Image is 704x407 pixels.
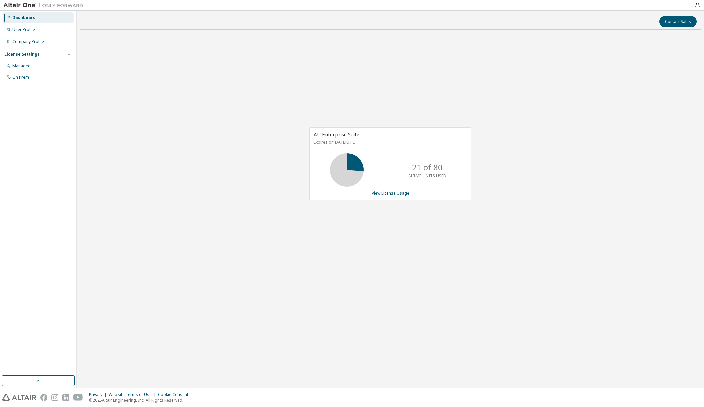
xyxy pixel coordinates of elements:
[12,27,35,32] div: User Profile
[40,394,47,401] img: facebook.svg
[62,394,69,401] img: linkedin.svg
[109,392,158,397] div: Website Terms of Use
[2,394,36,401] img: altair_logo.svg
[12,39,44,44] div: Company Profile
[3,2,87,9] img: Altair One
[659,16,697,27] button: Contact Sales
[89,392,109,397] div: Privacy
[12,75,29,80] div: On Prem
[12,63,31,69] div: Managed
[4,52,40,57] div: License Settings
[314,131,359,138] span: AU Enterprise Suite
[73,394,83,401] img: youtube.svg
[89,397,192,403] p: © 2025 Altair Engineering, Inc. All Rights Reserved.
[314,139,465,145] p: Expires on [DATE] UTC
[372,190,409,196] a: View License Usage
[51,394,58,401] img: instagram.svg
[158,392,192,397] div: Cookie Consent
[12,15,36,20] div: Dashboard
[412,162,443,173] p: 21 of 80
[408,173,446,179] p: ALTAIR UNITS USED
